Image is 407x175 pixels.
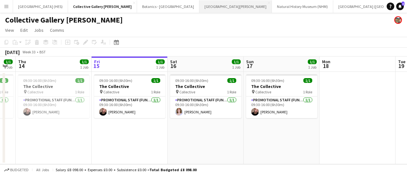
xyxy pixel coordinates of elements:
span: Fri [94,59,100,64]
div: 1 Job [4,65,12,70]
a: Jobs [31,26,46,34]
span: Thu [18,59,26,64]
span: 1 Role [303,90,312,94]
app-card-role: Promotional Staff (Fundraiser)1/109:30-16:00 (6h30m)[PERSON_NAME] [246,97,317,118]
span: Collective [103,90,119,94]
h3: The Collective [246,84,317,89]
span: Collective [179,90,195,94]
button: Botanics - [GEOGRAPHIC_DATA] [137,0,199,13]
span: Edit [20,27,28,33]
span: 14 [17,62,26,70]
app-job-card: 09:30-16:00 (6h30m)1/1The Collective Collective1 RolePromotional Staff (Fundraiser)1/109:30-16:00... [246,74,317,118]
app-user-avatar: Alyce Paton [394,16,402,24]
button: Natural History Museum (NHM) [272,0,333,13]
span: 1/1 [232,59,241,64]
a: View [3,26,17,34]
h3: The Collective [18,84,89,89]
span: Sun [246,59,254,64]
span: Jobs [34,27,44,33]
span: Sat [170,59,177,64]
span: 1/1 [75,78,84,83]
a: Edit [18,26,30,34]
div: 1 Job [80,65,88,70]
span: Tue [398,59,405,64]
span: Budgeted [10,168,29,172]
span: 15 [93,62,100,70]
span: 1 Role [75,90,84,94]
span: 1/1 [80,59,89,64]
span: 17 [245,62,254,70]
span: Mon [322,59,330,64]
span: 18 [321,62,330,70]
a: 1 [396,3,404,10]
span: View [5,27,14,33]
app-card-role: Promotional Staff (Fundraiser)1/109:30-16:00 (6h30m)[PERSON_NAME] [18,97,89,118]
button: [GEOGRAPHIC_DATA] (HES) [13,0,68,13]
div: 1 Job [308,65,316,70]
span: 09:30-16:00 (6h30m) [99,78,132,83]
span: 19 [397,62,405,70]
div: BST [39,50,46,54]
a: Comms [47,26,67,34]
span: Collective [255,90,271,94]
span: 1/1 [308,59,317,64]
button: [GEOGRAPHIC_DATA][PERSON_NAME] [199,0,272,13]
button: Budgeted [3,166,30,173]
span: 09:30-16:00 (6h30m) [23,78,56,83]
span: 16 [169,62,177,70]
app-job-card: 09:30-16:00 (6h30m)1/1The Collective Collective1 RolePromotional Staff (Fundraiser)1/109:30-16:00... [18,74,89,118]
app-card-role: Promotional Staff (Fundraiser)1/109:30-16:00 (6h30m)[PERSON_NAME] [170,97,241,118]
app-card-role: Promotional Staff (Fundraiser)1/109:30-16:00 (6h30m)[PERSON_NAME] [94,97,165,118]
span: 1/1 [151,78,160,83]
h1: Collective Gallery [PERSON_NAME] [5,15,123,25]
span: 09:30-16:00 (6h30m) [251,78,284,83]
span: 1/1 [227,78,236,83]
div: Salary £8 098.00 + Expenses £0.00 + Subsistence £0.00 = [56,167,197,172]
div: [DATE] [5,49,20,55]
h3: The Collective [94,84,165,89]
span: Total Budgeted £8 098.00 [149,167,197,172]
span: All jobs [35,167,50,172]
span: 09:30-16:00 (6h30m) [175,78,208,83]
app-job-card: 09:30-16:00 (6h30m)1/1The Collective Collective1 RolePromotional Staff (Fundraiser)1/109:30-16:00... [170,74,241,118]
h3: The Collective [170,84,241,89]
button: Collective Gallery [PERSON_NAME] [68,0,137,13]
div: 1 Job [156,65,164,70]
span: 1/1 [156,59,165,64]
span: 1/1 [303,78,312,83]
div: 1 Job [232,65,240,70]
span: 1 Role [227,90,236,94]
span: 1/1 [4,59,13,64]
app-job-card: 09:30-16:00 (6h30m)1/1The Collective Collective1 RolePromotional Staff (Fundraiser)1/109:30-16:00... [94,74,165,118]
span: Collective [27,90,43,94]
span: 1 Role [151,90,160,94]
span: Comms [50,27,64,33]
span: 1 [402,2,404,6]
span: Week 33 [21,50,37,54]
